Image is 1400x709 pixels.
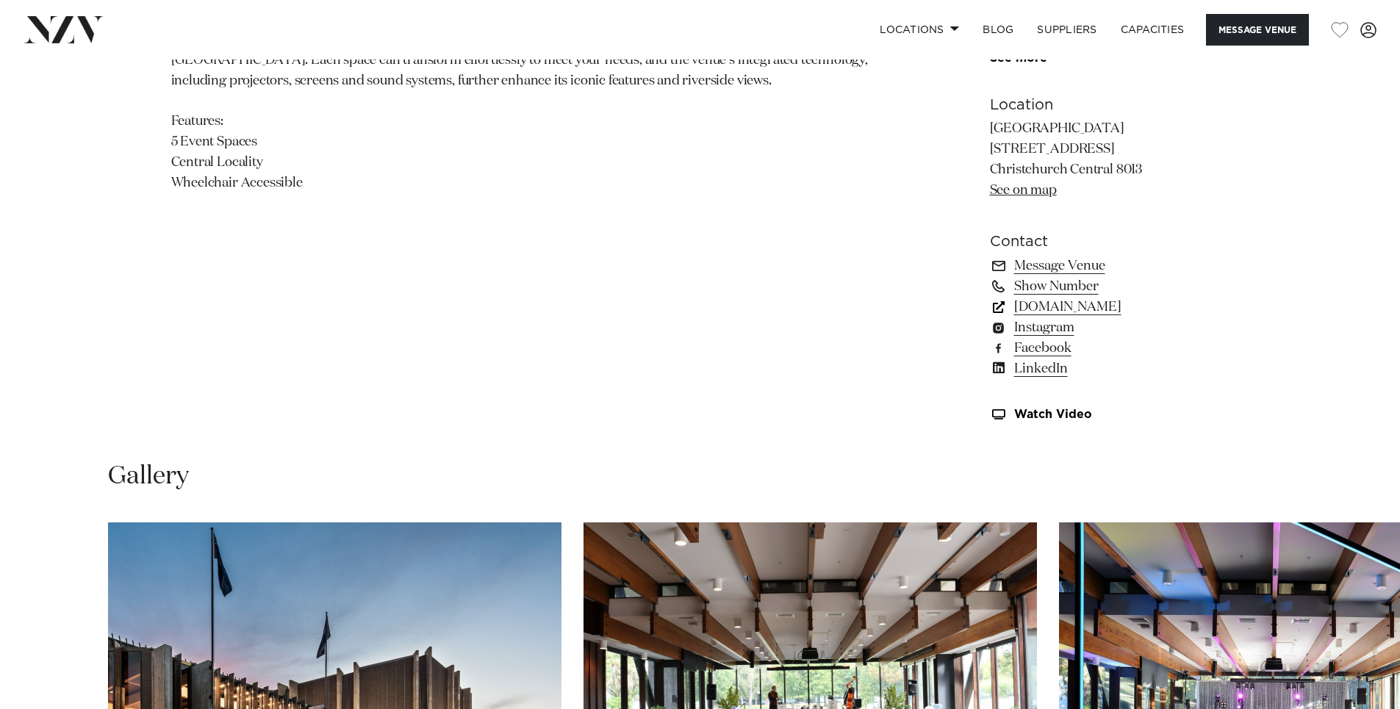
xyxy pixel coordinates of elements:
[990,231,1230,253] h6: Contact
[990,119,1230,201] p: [GEOGRAPHIC_DATA] [STREET_ADDRESS] Christchurch Central 8013
[990,276,1230,297] a: Show Number
[990,359,1230,379] a: LinkedIn
[1025,14,1108,46] a: SUPPLIERS
[990,256,1230,276] a: Message Venue
[24,16,104,43] img: nzv-logo.png
[990,338,1230,359] a: Facebook
[990,409,1230,421] a: Watch Video
[990,317,1230,338] a: Instagram
[990,297,1230,317] a: [DOMAIN_NAME]
[868,14,971,46] a: Locations
[1109,14,1196,46] a: Capacities
[1206,14,1309,46] button: Message Venue
[971,14,1025,46] a: BLOG
[108,460,189,493] h2: Gallery
[990,94,1230,116] h6: Location
[990,184,1057,197] a: See on map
